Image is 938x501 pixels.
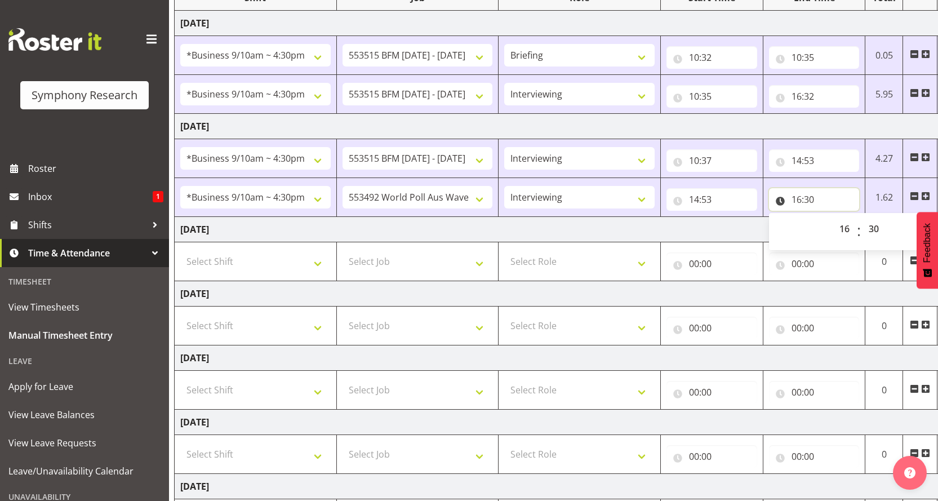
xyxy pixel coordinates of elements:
span: View Leave Requests [8,435,161,451]
input: Click to select... [666,85,757,108]
a: View Timesheets [3,293,166,321]
button: Feedback - Show survey [917,212,938,289]
input: Click to select... [666,381,757,404]
input: Click to select... [666,252,757,275]
a: View Leave Balances [3,401,166,429]
span: Apply for Leave [8,378,161,395]
div: Timesheet [3,270,166,293]
img: Rosterit website logo [8,28,101,51]
input: Click to select... [769,381,860,404]
td: 1.62 [865,178,903,217]
span: Inbox [28,188,153,205]
input: Click to select... [769,445,860,468]
span: : [857,218,861,246]
div: Leave [3,349,166,373]
a: View Leave Requests [3,429,166,457]
td: 0 [865,242,903,281]
a: Apply for Leave [3,373,166,401]
input: Click to select... [769,317,860,339]
input: Click to select... [666,445,757,468]
span: Leave/Unavailability Calendar [8,463,161,480]
span: Roster [28,160,163,177]
input: Click to select... [666,46,757,69]
input: Click to select... [666,188,757,211]
input: Click to select... [769,149,860,172]
input: Click to select... [769,252,860,275]
a: Leave/Unavailability Calendar [3,457,166,485]
div: Symphony Research [32,87,137,104]
span: 1 [153,191,163,202]
span: View Leave Balances [8,406,161,423]
span: View Timesheets [8,299,161,316]
img: help-xxl-2.png [904,467,915,478]
span: Manual Timesheet Entry [8,327,161,344]
td: 4.27 [865,139,903,178]
td: 0 [865,307,903,345]
input: Click to select... [769,85,860,108]
span: Shifts [28,216,146,233]
input: Click to select... [769,188,860,211]
input: Click to select... [769,46,860,69]
span: Feedback [922,223,932,263]
a: Manual Timesheet Entry [3,321,166,349]
td: 0 [865,435,903,474]
td: 0.05 [865,36,903,75]
input: Click to select... [666,317,757,339]
span: Time & Attendance [28,245,146,261]
input: Click to select... [666,149,757,172]
td: 5.95 [865,75,903,114]
td: 0 [865,371,903,410]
